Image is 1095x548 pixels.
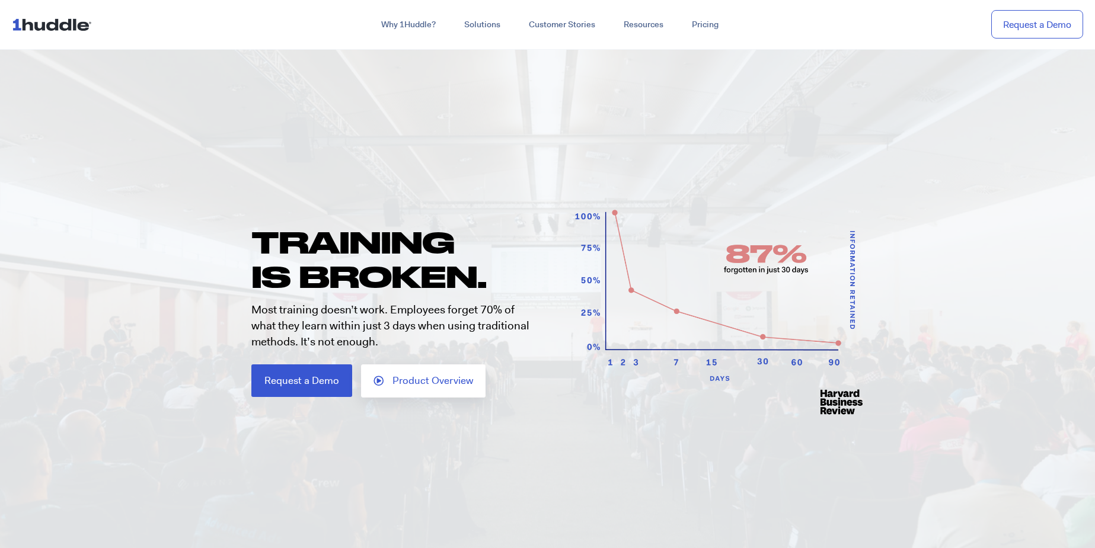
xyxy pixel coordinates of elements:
[991,10,1083,39] a: Request a Demo
[251,302,536,350] p: Most training doesn’t work. Employees forget 70% of what they learn within just 3 days when using...
[367,14,450,36] a: Why 1Huddle?
[251,364,352,397] a: Request a Demo
[12,13,97,36] img: ...
[251,225,548,293] h1: Training is Broken.
[515,14,609,36] a: Customer Stories
[450,14,515,36] a: Solutions
[392,376,473,386] span: Product Overview
[361,364,486,398] a: Product Overview
[264,376,339,386] span: Request a Demo
[678,14,733,36] a: Pricing
[609,14,678,36] a: Resources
